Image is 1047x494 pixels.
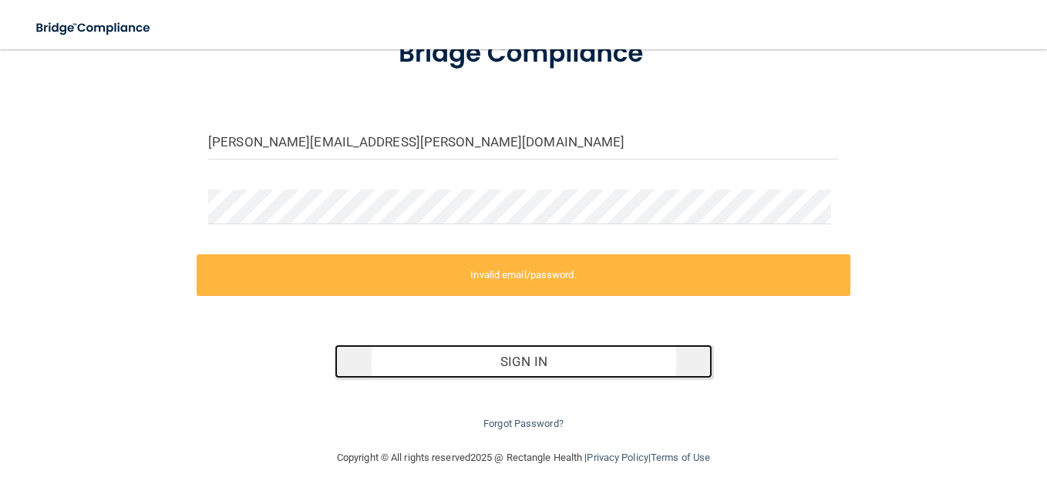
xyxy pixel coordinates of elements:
img: bridge_compliance_login_screen.278c3ca4.svg [372,20,675,88]
a: Forgot Password? [483,418,564,429]
div: Copyright © All rights reserved 2025 @ Rectangle Health | | [242,433,805,482]
label: Invalid email/password. [197,254,850,296]
button: Sign In [335,344,713,378]
input: Email [208,125,839,160]
iframe: Drift Widget Chat Controller [780,385,1028,446]
a: Terms of Use [651,452,710,463]
img: bridge_compliance_login_screen.278c3ca4.svg [23,12,165,44]
a: Privacy Policy [587,452,648,463]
